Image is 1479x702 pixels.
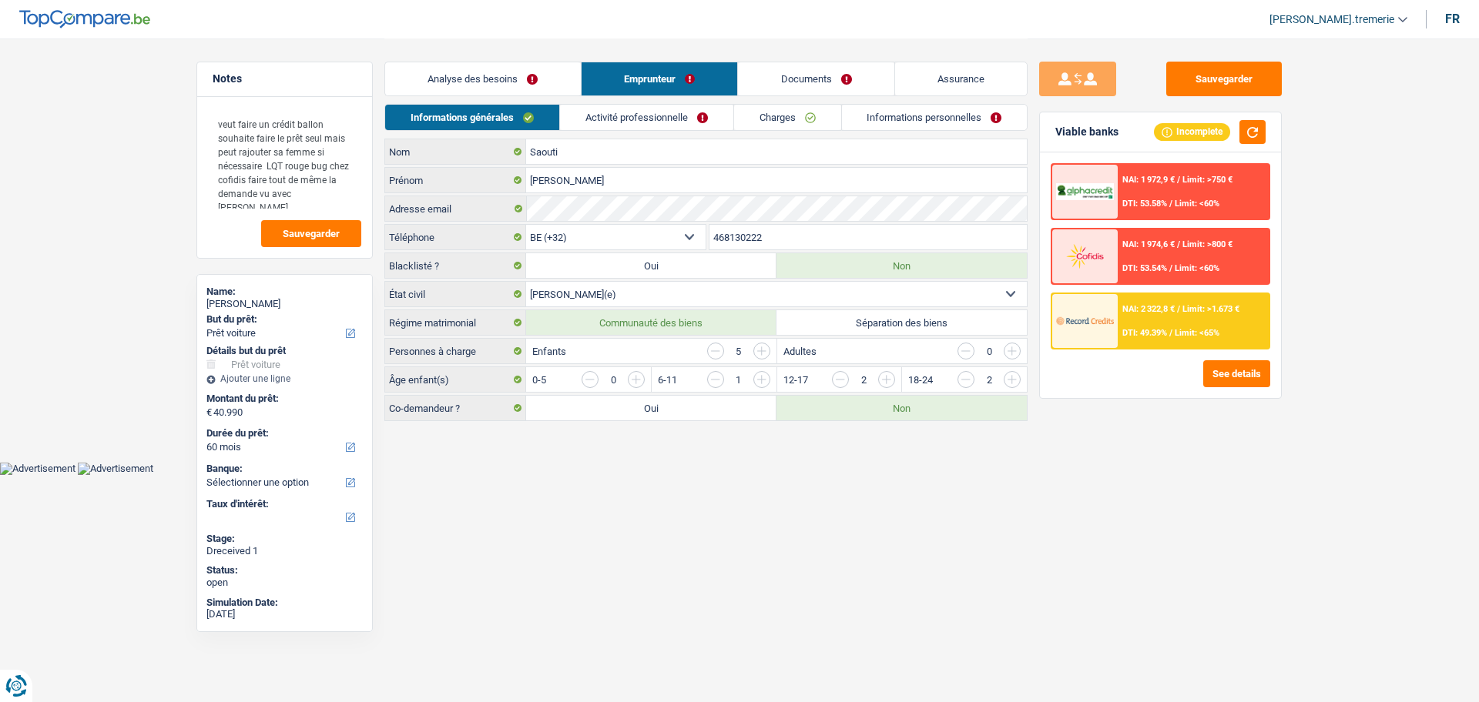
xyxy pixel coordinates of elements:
[1182,304,1239,314] span: Limit: >1.673 €
[385,282,526,306] label: État civil
[283,229,340,239] span: Sauvegarder
[206,608,363,620] div: [DATE]
[206,597,363,609] div: Simulation Date:
[526,253,776,278] label: Oui
[1182,239,1232,249] span: Limit: >800 €
[1445,12,1460,26] div: fr
[206,298,363,310] div: [PERSON_NAME]
[206,498,360,510] label: Taux d'intérêt:
[1182,175,1232,185] span: Limit: >750 €
[1122,239,1175,249] span: NAI: 1 974,6 €
[385,225,526,249] label: Téléphone
[783,346,817,356] label: Adultes
[385,310,526,335] label: Régime matrimonial
[78,463,153,475] img: Advertisement
[732,346,746,356] div: 5
[982,346,996,356] div: 0
[1056,242,1113,270] img: Cofidis
[1175,199,1219,209] span: Limit: <60%
[385,396,526,420] label: Co-demandeur ?
[206,564,363,577] div: Status:
[1175,328,1219,338] span: Limit: <65%
[385,339,526,363] label: Personnes à charge
[734,105,841,130] a: Charges
[385,139,526,164] label: Nom
[1175,263,1219,273] span: Limit: <60%
[776,396,1027,420] label: Non
[1122,199,1167,209] span: DTI: 53.58%
[1177,239,1180,249] span: /
[532,346,566,356] label: Enfants
[1169,328,1172,338] span: /
[1177,175,1180,185] span: /
[532,375,546,385] label: 0-5
[385,253,526,278] label: Blacklisté ?
[1269,13,1394,26] span: [PERSON_NAME].tremerie
[206,313,360,326] label: But du prêt:
[582,62,738,95] a: Emprunteur
[206,393,360,405] label: Montant du prêt:
[895,62,1028,95] a: Assurance
[1169,199,1172,209] span: /
[385,196,526,221] label: Adresse email
[1154,123,1230,140] div: Incomplete
[385,367,526,392] label: Âge enfant(s)
[526,396,776,420] label: Oui
[526,310,776,335] label: Communauté des biens
[1056,183,1113,201] img: AlphaCredit
[1177,304,1180,314] span: /
[206,345,363,357] div: Détails but du prêt
[1166,62,1282,96] button: Sauvegarder
[206,286,363,298] div: Name:
[19,10,150,28] img: TopCompare Logo
[213,72,357,85] h5: Notes
[1169,263,1172,273] span: /
[709,225,1028,249] input: 401020304
[206,427,360,440] label: Durée du prêt:
[206,533,363,545] div: Stage:
[206,406,212,419] span: €
[738,62,894,95] a: Documents
[842,105,1028,130] a: Informations personnelles
[261,220,361,247] button: Sauvegarder
[1122,304,1175,314] span: NAI: 2 322,8 €
[385,62,581,95] a: Analyse des besoins
[776,253,1027,278] label: Non
[206,577,363,589] div: open
[206,373,363,384] div: Ajouter une ligne
[1257,7,1407,32] a: [PERSON_NAME].tremerie
[385,168,526,192] label: Prénom
[560,105,733,130] a: Activité professionnelle
[776,310,1027,335] label: Séparation des biens
[1122,175,1175,185] span: NAI: 1 972,9 €
[206,463,360,475] label: Banque:
[385,105,559,130] a: Informations générales
[1056,306,1113,335] img: Record Credits
[1203,360,1270,387] button: See details
[206,545,363,557] div: Dreceived 1
[1122,263,1167,273] span: DTI: 53.54%
[1122,328,1167,338] span: DTI: 49.39%
[1055,125,1118,139] div: Viable banks
[606,375,620,385] div: 0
